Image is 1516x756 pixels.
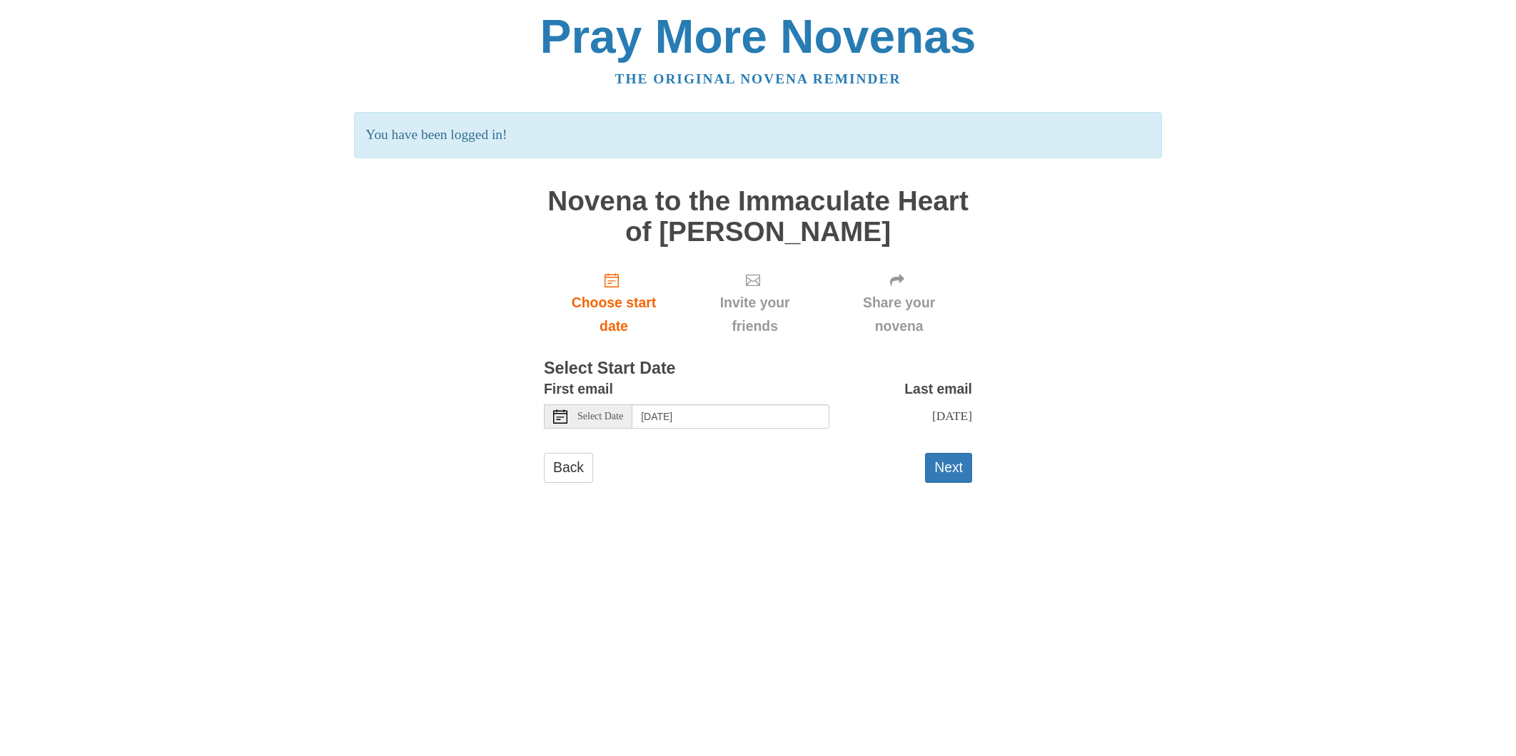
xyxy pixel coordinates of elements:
a: Pray More Novenas [540,10,976,63]
h3: Select Start Date [544,359,972,378]
span: Select Date [577,412,623,422]
label: Last email [904,377,972,401]
span: Invite your friends [698,291,812,338]
a: The original novena reminder [615,71,901,86]
span: Share your novena [840,291,958,338]
div: Click "Next" to confirm your start date first. [826,261,972,346]
button: Next [925,453,972,482]
p: You have been logged in! [354,112,1161,158]
h1: Novena to the Immaculate Heart of [PERSON_NAME] [544,186,972,247]
a: Choose start date [544,261,684,346]
span: Choose start date [558,291,669,338]
div: Click "Next" to confirm your start date first. [684,261,826,346]
label: First email [544,377,613,401]
span: [DATE] [932,409,972,423]
a: Back [544,453,593,482]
